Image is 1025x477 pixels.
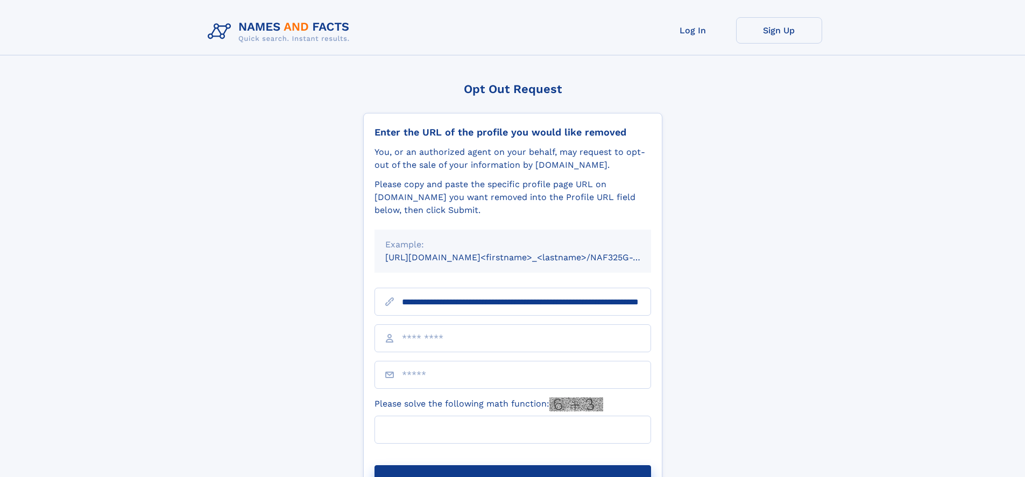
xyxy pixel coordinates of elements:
[374,397,603,411] label: Please solve the following math function:
[203,17,358,46] img: Logo Names and Facts
[385,238,640,251] div: Example:
[650,17,736,44] a: Log In
[374,178,651,217] div: Please copy and paste the specific profile page URL on [DOMAIN_NAME] you want removed into the Pr...
[736,17,822,44] a: Sign Up
[385,252,671,262] small: [URL][DOMAIN_NAME]<firstname>_<lastname>/NAF325G-xxxxxxxx
[363,82,662,96] div: Opt Out Request
[374,146,651,172] div: You, or an authorized agent on your behalf, may request to opt-out of the sale of your informatio...
[374,126,651,138] div: Enter the URL of the profile you would like removed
